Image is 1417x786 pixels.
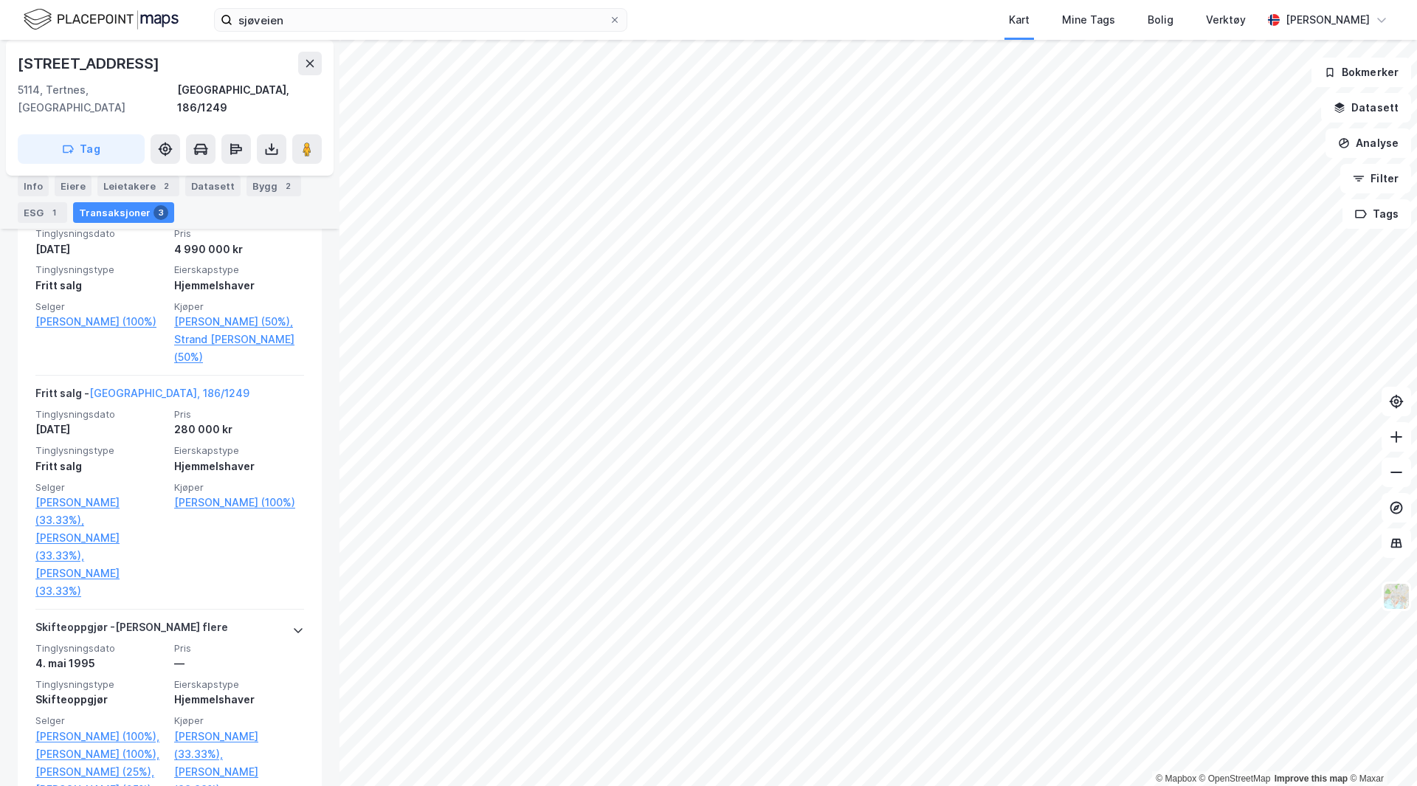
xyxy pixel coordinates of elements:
button: Analyse [1325,128,1411,158]
div: — [174,655,304,672]
span: Pris [174,227,304,240]
div: Bolig [1148,11,1173,29]
span: Eierskapstype [174,263,304,276]
div: Skifteoppgjør - [PERSON_NAME] flere [35,618,228,642]
div: [GEOGRAPHIC_DATA], 186/1249 [177,81,322,117]
span: Tinglysningsdato [35,227,165,240]
span: Kjøper [174,481,304,494]
span: Selger [35,714,165,727]
input: Søk på adresse, matrikkel, gårdeiere, leietakere eller personer [232,9,609,31]
a: [PERSON_NAME] (100%), [35,745,165,763]
a: [PERSON_NAME] (25%), [35,763,165,781]
div: [PERSON_NAME] [1286,11,1370,29]
div: Hjemmelshaver [174,458,304,475]
a: [PERSON_NAME] (100%) [174,494,304,511]
div: Kontrollprogram for chat [1343,715,1417,786]
div: Mine Tags [1062,11,1115,29]
div: 4 990 000 kr [174,241,304,258]
a: OpenStreetMap [1199,773,1271,784]
div: Verktøy [1206,11,1246,29]
div: Bygg [246,176,301,196]
div: Datasett [185,176,241,196]
a: [PERSON_NAME] (33.33%) [35,565,165,600]
a: [PERSON_NAME] (50%), [174,313,304,331]
div: [DATE] [35,421,165,438]
div: 1 [46,205,61,220]
div: Transaksjoner [73,202,174,223]
a: [PERSON_NAME] (100%), [35,728,165,745]
div: ESG [18,202,67,223]
div: 4. mai 1995 [35,655,165,672]
button: Tags [1342,199,1411,229]
div: Hjemmelshaver [174,691,304,709]
a: Mapbox [1156,773,1196,784]
span: Tinglysningstype [35,678,165,691]
span: Pris [174,642,304,655]
span: Tinglysningstype [35,263,165,276]
a: Strand [PERSON_NAME] (50%) [174,331,304,366]
div: Hjemmelshaver [174,277,304,294]
div: Skifteoppgjør [35,691,165,709]
button: Datasett [1321,93,1411,123]
span: Selger [35,300,165,313]
span: Eierskapstype [174,444,304,457]
div: Fritt salg [35,458,165,475]
div: 2 [159,179,173,193]
div: [DATE] [35,241,165,258]
div: [STREET_ADDRESS] [18,52,162,75]
iframe: Chat Widget [1343,715,1417,786]
button: Tag [18,134,145,164]
a: [PERSON_NAME] (33.33%), [35,529,165,565]
a: [PERSON_NAME] (100%) [35,313,165,331]
div: Fritt salg - [35,385,249,408]
span: Kjøper [174,714,304,727]
div: Eiere [55,176,92,196]
div: 5114, Tertnes, [GEOGRAPHIC_DATA] [18,81,177,117]
span: Kjøper [174,300,304,313]
div: Fritt salg [35,277,165,294]
a: [GEOGRAPHIC_DATA], 186/1249 [89,387,249,399]
a: Improve this map [1275,773,1348,784]
span: Eierskapstype [174,678,304,691]
span: Tinglysningsdato [35,408,165,421]
span: Tinglysningsdato [35,642,165,655]
div: 3 [154,205,168,220]
span: Pris [174,408,304,421]
button: Bokmerker [1311,58,1411,87]
span: Tinglysningstype [35,444,165,457]
img: logo.f888ab2527a4732fd821a326f86c7f29.svg [24,7,179,32]
a: [PERSON_NAME] (33.33%), [174,728,304,763]
span: Selger [35,481,165,494]
div: 280 000 kr [174,421,304,438]
div: 2 [280,179,295,193]
div: Leietakere [97,176,179,196]
div: Kart [1009,11,1030,29]
img: Z [1382,582,1410,610]
a: [PERSON_NAME] (33.33%), [35,494,165,529]
button: Filter [1340,164,1411,193]
div: Info [18,176,49,196]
